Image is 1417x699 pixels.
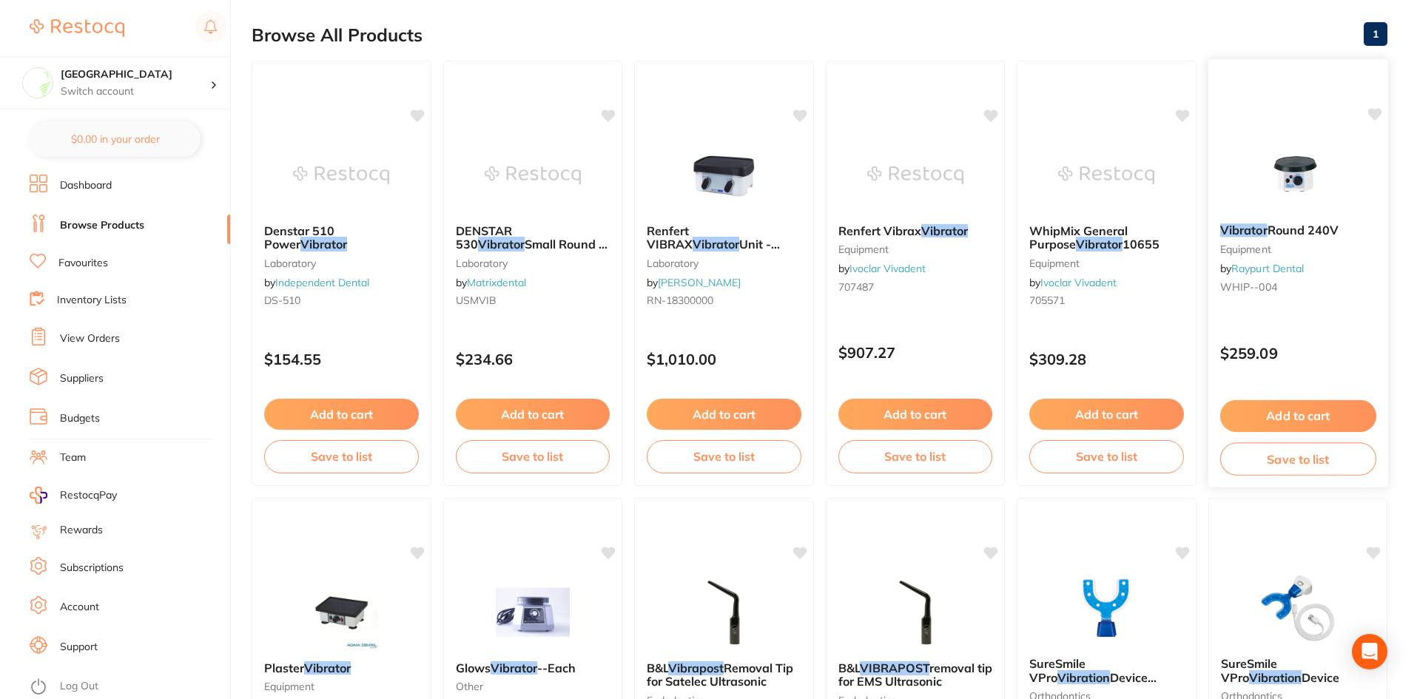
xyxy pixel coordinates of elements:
[1219,400,1376,432] button: Add to cart
[1219,243,1376,255] small: Equipment
[1221,656,1277,684] span: SureSmile VPro
[658,276,741,289] a: [PERSON_NAME]
[57,293,127,308] a: Inventory Lists
[1352,634,1387,669] div: Open Intercom Messenger
[264,276,369,289] span: by
[1267,223,1339,237] span: Round 240V
[30,487,47,504] img: RestocqPay
[467,276,526,289] a: Matrixdental
[1029,294,1065,307] span: 705571
[60,411,100,426] a: Budgets
[1249,670,1302,685] em: Vibration
[1029,276,1117,289] span: by
[1249,137,1346,212] img: Vibrator Round 240V
[456,681,610,692] small: other
[60,679,98,694] a: Log Out
[1029,670,1157,698] span: Device Mouthpiece
[849,262,926,275] a: Ivoclar Vivadent
[838,243,993,255] small: equipment
[647,294,713,307] span: RN-18300000
[264,351,419,368] p: $154.55
[1040,276,1117,289] a: Ivoclar Vivadent
[275,276,369,289] a: Independent Dental
[293,575,389,649] img: Plaster Vibrator
[456,224,610,251] b: DENSTAR 530 Vibrator Small Round 4 speed
[1058,571,1154,645] img: SureSmile VPro Vibration Device Mouthpiece
[838,280,874,294] span: 707487
[485,575,581,649] img: Glows Vibrator--Each
[838,224,993,237] b: Renfert Vibrax Vibrator
[478,237,525,251] em: Vibrator
[1076,237,1123,251] em: Vibrator
[647,661,801,689] b: B&L Vibrapost Removal Tip for Satelec Ultrasonic
[60,450,86,465] a: Team
[676,575,772,649] img: B&L Vibrapost Removal Tip for Satelec Ultrasonic
[838,344,993,361] p: $907.27
[60,600,99,615] a: Account
[1029,224,1184,251] b: WhipMix General Purpose Vibrator 10655
[61,67,210,82] h4: Epping Dental Centre
[860,661,929,675] em: VIBRAPOST
[300,237,347,251] em: Vibrator
[537,661,576,675] span: --Each
[491,661,537,675] em: Vibrator
[456,399,610,430] button: Add to cart
[838,262,926,275] span: by
[60,331,120,346] a: View Orders
[264,223,334,251] span: Denstar 510 Power
[456,237,607,265] span: Small Round 4 speed
[293,138,389,212] img: Denstar 510 Power Vibrator
[838,661,860,675] span: B&L
[1250,571,1346,645] img: SureSmile VPro Vibration Device
[264,681,419,692] small: equipment
[647,440,801,473] button: Save to list
[264,294,300,307] span: DS-510
[1029,657,1184,684] b: SureSmile VPro Vibration Device Mouthpiece
[1219,280,1276,294] span: WHIP--004
[456,440,610,473] button: Save to list
[252,25,423,46] h2: Browse All Products
[58,256,108,271] a: Favourites
[61,84,210,99] p: Switch account
[1029,257,1184,269] small: equipment
[647,399,801,430] button: Add to cart
[30,121,201,157] button: $0.00 in your order
[1029,223,1128,251] span: WhipMix General Purpose
[485,138,581,212] img: DENSTAR 530 Vibrator Small Round 4 speed
[647,351,801,368] p: $1,010.00
[456,661,491,675] span: Glows
[1219,442,1376,476] button: Save to list
[838,661,993,689] b: B&L VIBRAPOST removal tip for EMS Ultrasonic
[30,19,124,37] img: Restocq Logo
[60,488,117,503] span: RestocqPay
[1057,670,1110,685] em: Vibration
[456,294,497,307] span: USMVIB
[838,661,992,689] span: removal tip for EMS Ultrasonic
[1029,440,1184,473] button: Save to list
[668,661,724,675] em: Vibrapost
[647,224,801,251] b: Renfert VIBRAX Vibrator Unit - 230V 50 Hz
[264,224,419,251] b: Denstar 510 Power Vibrator
[1231,262,1304,275] a: Raypurt Dental
[1219,223,1376,237] b: Vibrator Round 240V
[60,218,144,233] a: Browse Products
[838,223,921,238] span: Renfert Vibrax
[867,138,963,212] img: Renfert Vibrax Vibrator
[647,276,741,289] span: by
[1219,262,1303,275] span: by
[30,675,226,699] button: Log Out
[676,138,772,212] img: Renfert VIBRAX Vibrator Unit - 230V 50 Hz
[456,223,512,251] span: DENSTAR 530
[1219,345,1376,362] p: $259.09
[647,661,793,689] span: Removal Tip for Satelec Ultrasonic
[1219,223,1267,237] em: Vibrator
[1302,670,1339,685] span: Device
[60,640,98,655] a: Support
[30,487,117,504] a: RestocqPay
[264,661,304,675] span: Plaster
[693,237,739,251] em: Vibrator
[264,257,419,269] small: laboratory
[867,575,963,649] img: B&L VIBRAPOST removal tip for EMS Ultrasonic
[456,257,610,269] small: laboratory
[1364,19,1387,49] a: 1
